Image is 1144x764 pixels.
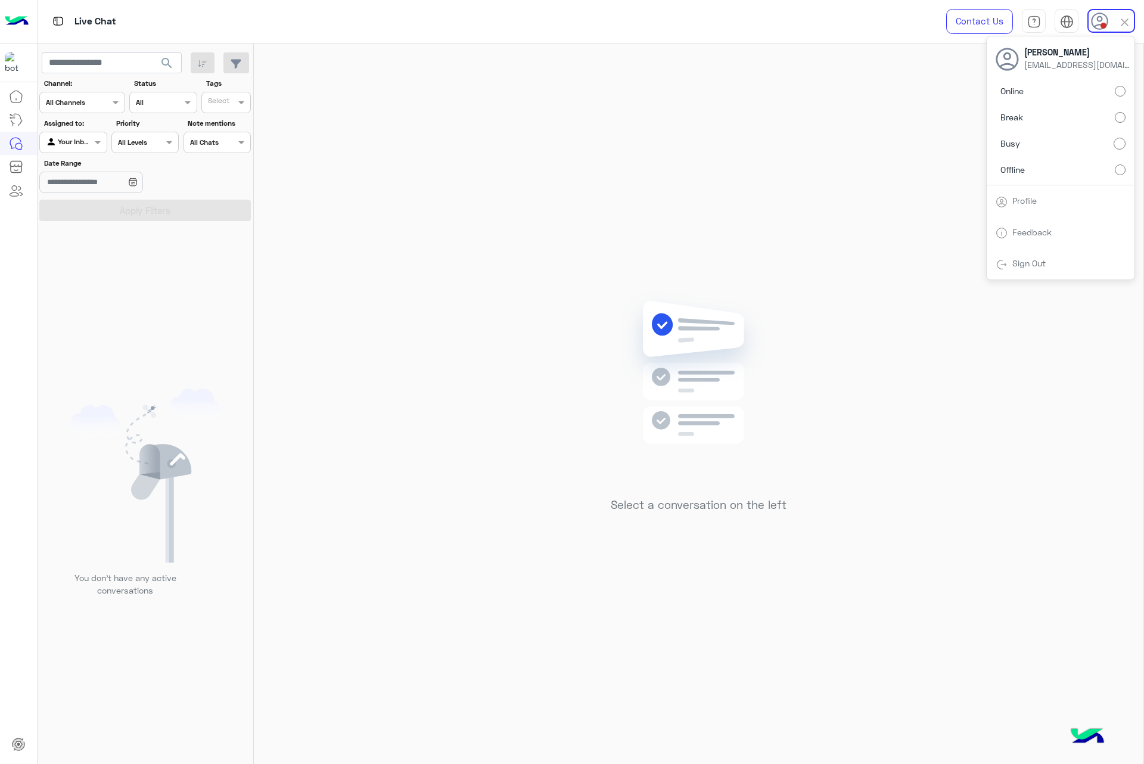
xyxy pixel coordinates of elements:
[44,78,124,89] label: Channel:
[1060,15,1074,29] img: tab
[1115,112,1126,123] input: Break
[1000,163,1025,176] span: Offline
[1000,137,1020,150] span: Busy
[1000,111,1023,123] span: Break
[1067,716,1108,758] img: hulul-logo.png
[153,52,182,78] button: search
[1022,9,1046,34] a: tab
[1115,86,1126,97] input: Online
[1012,195,1037,206] a: Profile
[1114,138,1126,150] input: Busy
[996,259,1008,271] img: tab
[74,14,116,30] p: Live Chat
[206,95,229,109] div: Select
[1024,46,1131,58] span: [PERSON_NAME]
[188,118,249,129] label: Note mentions
[44,118,105,129] label: Assigned to:
[116,118,178,129] label: Priority
[1024,58,1131,71] span: [EMAIL_ADDRESS][DOMAIN_NAME]
[44,158,178,169] label: Date Range
[1115,164,1126,175] input: Offline
[946,9,1013,34] a: Contact Us
[1012,227,1052,237] a: Feedback
[996,227,1008,239] img: tab
[613,291,785,489] img: no messages
[206,78,250,89] label: Tags
[70,389,220,563] img: empty users
[5,9,29,34] img: Logo
[65,572,185,597] p: You don’t have any active conversations
[611,498,786,512] h5: Select a conversation on the left
[51,14,66,29] img: tab
[996,196,1008,208] img: tab
[39,200,251,221] button: Apply Filters
[1118,15,1131,29] img: close
[134,78,195,89] label: Status
[160,56,174,70] span: search
[5,52,26,73] img: 1403182699927242
[1000,85,1024,97] span: Online
[1012,258,1046,268] a: Sign Out
[1027,15,1041,29] img: tab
